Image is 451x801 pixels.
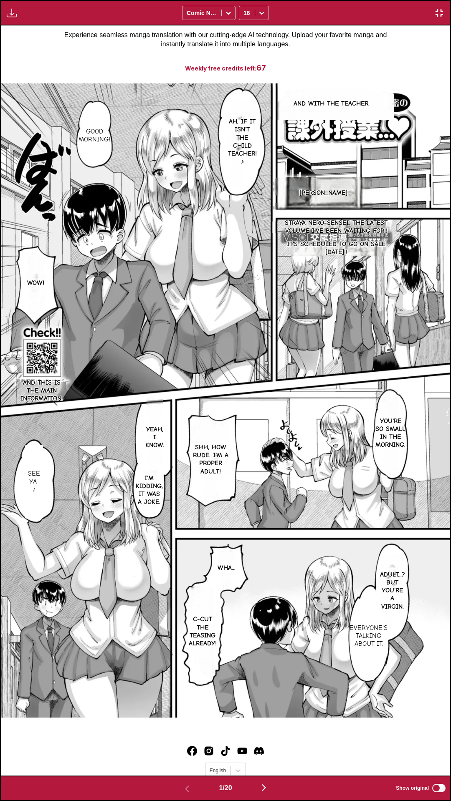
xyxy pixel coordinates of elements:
[378,569,407,612] p: Adult...? But you're a virgin.
[26,468,42,496] p: See ya-♪
[271,217,402,237] p: Straya Nero-sensei, the latest volume I've been waiting for!!
[226,116,258,167] p: Ah, if it isn't the child teacher! ♪
[216,562,237,574] p: Wha...
[219,784,232,792] span: 1 / 20
[77,126,112,145] p: Good morning!
[374,416,407,451] p: You're so small in the morning.
[134,473,165,508] p: I'm kidding, it was a joke.
[187,442,233,477] p: Shh, how rude. I'm a proper adult!
[187,614,218,649] p: C-Cut the teasing already!
[348,622,389,650] p: Everyone's talking about it.
[7,8,17,18] img: Download translated images
[281,239,391,258] p: It's scheduled to go on sale [DATE]!!
[298,187,349,199] p: [PERSON_NAME]
[432,784,446,792] input: Show original
[292,98,371,109] p: And with the teacher.
[396,785,429,791] span: Show original
[1,83,450,718] img: Manga Panel
[182,784,192,794] img: Previous page
[259,783,269,793] img: Next page
[144,424,166,451] p: Yeah, I know.
[25,277,46,289] p: Wow!
[18,377,66,405] p: And this is the main information.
